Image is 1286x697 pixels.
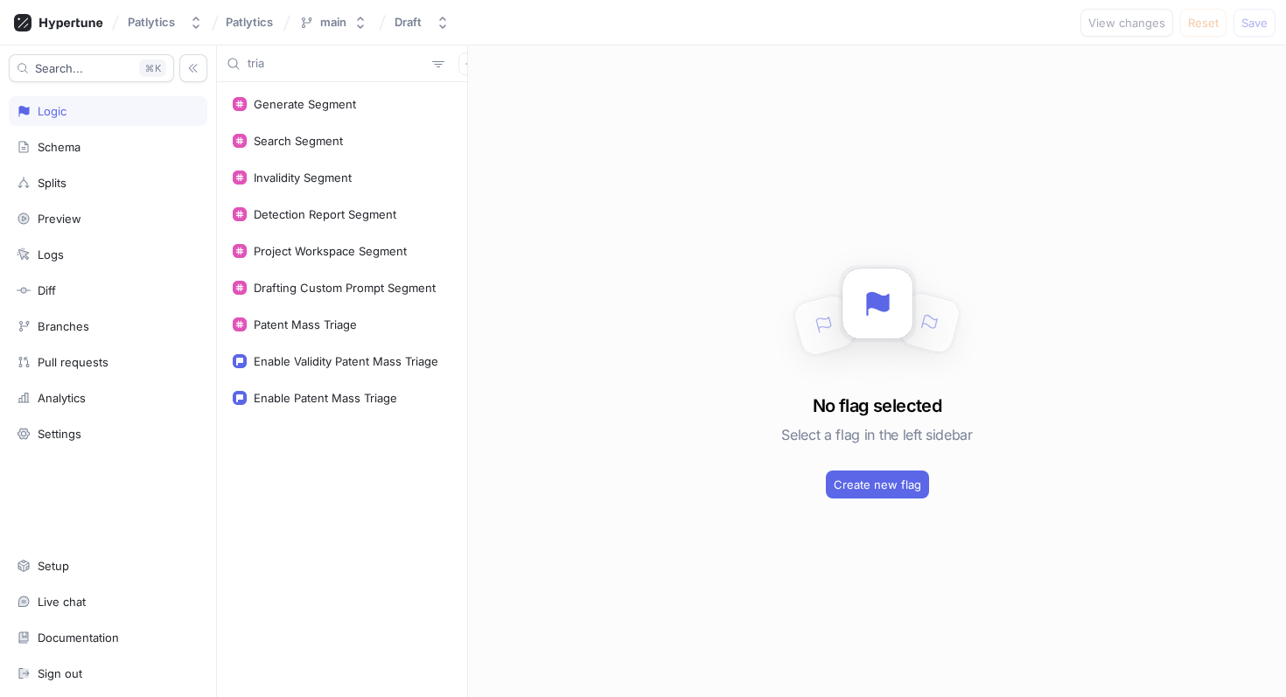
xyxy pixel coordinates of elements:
button: main [292,8,374,37]
h3: No flag selected [813,393,941,419]
div: Enable Validity Patent Mass Triage [254,354,438,368]
div: Analytics [38,391,86,405]
button: Patlytics [121,8,210,37]
div: Draft [395,15,422,30]
button: Reset [1180,9,1227,37]
div: Logs [38,247,64,261]
div: Pull requests [38,355,108,369]
button: Save [1234,9,1276,37]
div: Setup [38,559,69,573]
div: Patent Mass Triage [254,317,357,331]
div: Splits [38,176,66,190]
input: Search... [248,55,425,73]
div: main [320,15,346,30]
button: Create new flag [826,470,929,498]
span: Search... [35,63,83,73]
span: Save [1241,17,1268,28]
button: View changes [1080,9,1173,37]
div: Live chat [38,595,86,609]
div: Patlytics [128,15,175,30]
div: Preview [38,212,81,226]
div: Logic [38,104,66,118]
span: Reset [1188,17,1219,28]
span: View changes [1088,17,1165,28]
a: Documentation [9,623,207,652]
div: Search Segment [254,134,343,148]
div: Invalidity Segment [254,171,352,185]
div: Detection Report Segment [254,207,396,221]
div: Diff [38,283,56,297]
button: Draft [388,8,457,37]
div: Project Workspace Segment [254,244,407,258]
button: Search...K [9,54,174,82]
div: Documentation [38,631,119,645]
div: Generate Segment [254,97,356,111]
div: Schema [38,140,80,154]
span: Patlytics [226,16,273,28]
div: Branches [38,319,89,333]
div: K [139,59,166,77]
div: Settings [38,427,81,441]
div: Sign out [38,666,82,680]
span: Create new flag [834,479,921,490]
div: Drafting Custom Prompt Segment [254,281,436,295]
div: Enable Patent Mass Triage [254,391,397,405]
h5: Select a flag in the left sidebar [781,419,972,450]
